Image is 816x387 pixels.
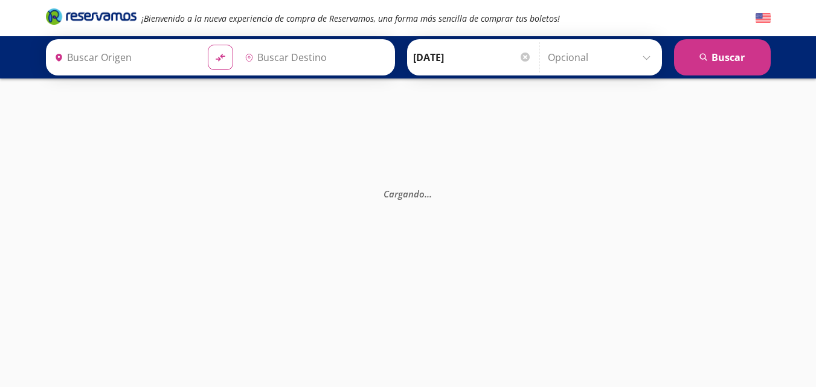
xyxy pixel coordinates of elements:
input: Buscar Origen [50,42,198,72]
span: . [429,187,432,199]
em: Cargando [384,187,432,199]
input: Buscar Destino [240,42,388,72]
span: . [425,187,427,199]
i: Brand Logo [46,7,137,25]
button: Buscar [674,39,771,75]
input: Elegir Fecha [413,42,532,72]
span: . [427,187,429,199]
input: Opcional [548,42,656,72]
em: ¡Bienvenido a la nueva experiencia de compra de Reservamos, una forma más sencilla de comprar tus... [141,13,560,24]
button: English [756,11,771,26]
a: Brand Logo [46,7,137,29]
